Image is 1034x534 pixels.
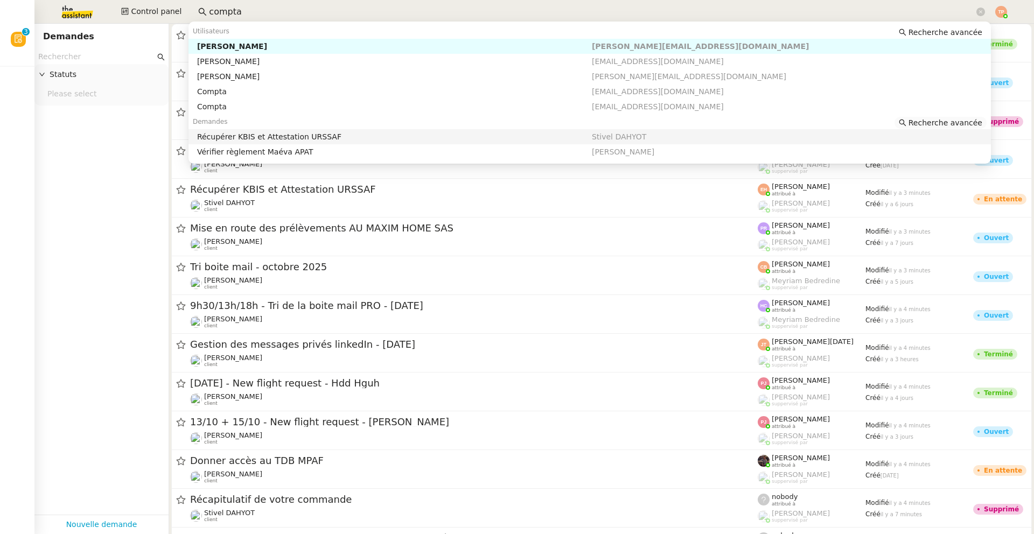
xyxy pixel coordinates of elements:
img: users%2FPPrFYTsEAUgQy5cK5MCpqKbOX8K2%2Favatar%2FCapture%20d%E2%80%99e%CC%81cran%202023-06-05%20a%... [758,161,770,173]
span: attribué à [772,191,795,197]
span: attribué à [772,424,795,430]
span: Modifié [865,383,889,390]
span: suppervisé par [772,440,808,446]
span: il y a 6 jours [881,201,913,207]
nz-badge-sup: 3 [22,28,30,36]
span: client [204,400,218,406]
app-user-label: suppervisé par [758,470,865,484]
span: client [204,168,218,174]
img: svg [758,300,770,312]
input: Rechercher [38,51,155,63]
img: users%2FKIcnt4T8hLMuMUUpHYCYQM06gPC2%2Favatar%2F1dbe3bdc-0f95-41bf-bf6e-fc84c6569aaf [190,200,202,212]
app-user-label: suppervisé par [758,393,865,407]
span: attribué à [772,307,795,313]
span: il y a 4 minutes [889,384,931,390]
span: suppervisé par [772,207,808,213]
span: suppervisé par [772,168,808,174]
app-user-label: suppervisé par [758,199,865,213]
span: [EMAIL_ADDRESS][DOMAIN_NAME] [592,102,724,111]
div: En attente [984,467,1022,474]
span: il y a 5 jours [881,279,913,285]
button: Control panel [115,4,188,19]
div: En attente [984,196,1022,202]
img: users%2FAXgjBsdPtrYuxuZvIJjRexEdqnq2%2Favatar%2F1599931753966.jpeg [190,471,202,483]
div: Ouvert [984,312,1009,319]
app-user-label: attribué à [758,415,865,429]
app-user-detailed-label: client [190,470,758,484]
img: users%2FyQfMwtYgTqhRP2YHWHmG2s2LYaD3%2Favatar%2Fprofile-pic.png [758,510,770,522]
img: users%2F9mvJqJUvllffspLsQzytnd0Nt4c2%2Favatar%2F82da88e3-d90d-4e39-b37d-dcb7941179ae [190,277,202,289]
nz-page-header-title: Demandes [43,29,94,44]
app-user-detailed-label: client [190,237,758,251]
img: users%2FME7CwGhkVpexbSaUxoFyX6OhGQk2%2Favatar%2Fe146a5d2-1708-490f-af4b-78e736222863 [190,238,202,250]
span: il y a 3 minutes [889,229,931,235]
app-user-detailed-label: client [190,199,758,213]
span: Stivel DAHYOT [204,199,255,207]
span: [PERSON_NAME] [204,431,262,439]
app-user-label: attribué à [758,221,865,235]
app-user-label: attribué à [758,338,865,352]
img: svg [758,416,770,428]
app-user-label: suppervisé par [758,238,865,252]
span: attribué à [772,346,795,352]
img: users%2FTDxDvmCjFdN3QFePFNGdQUcJcQk1%2Favatar%2F0cfb3a67-8790-4592-a9ec-92226c678442 [190,316,202,328]
span: [PERSON_NAME] [772,182,830,191]
span: Tri boite mail - octobre 2025 [190,262,758,272]
div: Compta [197,87,592,96]
span: [EMAIL_ADDRESS][DOMAIN_NAME] [592,87,724,96]
a: Nouvelle demande [66,518,137,531]
span: il y a 3 minutes [889,190,931,196]
app-user-label: suppervisé par [758,160,865,174]
span: Modifié [865,460,889,468]
img: users%2FC9SBsJ0duuaSgpQFj5LgoEX8n0o2%2Favatar%2Fec9d51b8-9413-4189-adfb-7be4d8c96a3c [190,432,202,444]
div: [PERSON_NAME] [197,57,592,66]
span: client [204,323,218,329]
span: Créé [865,433,881,440]
img: users%2F37wbV9IbQuXMU0UH0ngzBXzaEe12%2Favatar%2Fcba66ece-c48a-48c8-9897-a2adc1834457 [190,355,202,367]
span: [PERSON_NAME] [772,376,830,384]
input: Rechercher [209,5,974,19]
app-user-label: attribué à [758,299,865,313]
img: users%2FaellJyylmXSg4jqeVbanehhyYJm1%2Favatar%2Fprofile-pic%20(4).png [758,317,770,328]
span: Créé [865,239,881,247]
app-user-detailed-label: client [190,315,758,329]
app-user-detailed-label: client [190,160,758,174]
img: users%2FoFdbodQ3TgNoWt9kP3GXAs5oaCq1%2Favatar%2Fprofile-pic.png [758,355,770,367]
span: suppervisé par [772,401,808,407]
div: Terminé [984,41,1013,47]
span: Control panel [131,5,181,18]
img: svg [758,377,770,389]
span: [PERSON_NAME] [204,276,262,284]
span: [PERSON_NAME] [772,509,830,517]
span: il y a 4 jours [881,395,913,401]
span: [PERSON_NAME] [592,147,654,156]
span: Modifié [865,189,889,196]
span: [PERSON_NAME] [772,393,830,401]
span: [EMAIL_ADDRESS][DOMAIN_NAME] [592,57,724,66]
span: Mise en route des prélèvements AU MAXIM HOME SAS [190,223,758,233]
span: [PERSON_NAME] [772,432,830,440]
span: Modifié [865,228,889,235]
img: users%2FoFdbodQ3TgNoWt9kP3GXAs5oaCq1%2Favatar%2Fprofile-pic.png [758,394,770,406]
span: Recherche avancée [909,117,982,128]
span: il y a 4 minutes [889,500,931,506]
span: 9h30/13h/18h - Tri de la boite mail PRO - [DATE] [190,301,758,311]
span: il y a 3 jours [881,434,913,440]
span: [DATE] [881,163,899,168]
span: Statuts [50,68,164,81]
app-user-label: suppervisé par [758,315,865,329]
span: suppervisé par [772,479,808,484]
app-user-label: suppervisé par [758,277,865,291]
span: client [204,207,218,213]
span: [PERSON_NAME] [772,470,830,479]
img: users%2FaellJyylmXSg4jqeVbanehhyYJm1%2Favatar%2Fprofile-pic%20(4).png [758,278,770,290]
span: Demandes [193,118,228,125]
span: [PERSON_NAME] [772,354,830,362]
img: svg [758,184,770,195]
div: Vérifier règlement Maéva APAT [197,147,592,157]
div: Ouvert [984,428,1009,435]
span: [PERSON_NAME] [772,238,830,246]
span: Créé [865,394,881,402]
img: users%2FoFdbodQ3TgNoWt9kP3GXAs5oaCq1%2Favatar%2Fprofile-pic.png [758,472,770,483]
span: Gestion des messages privés linkedIn - [DATE] [190,340,758,349]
